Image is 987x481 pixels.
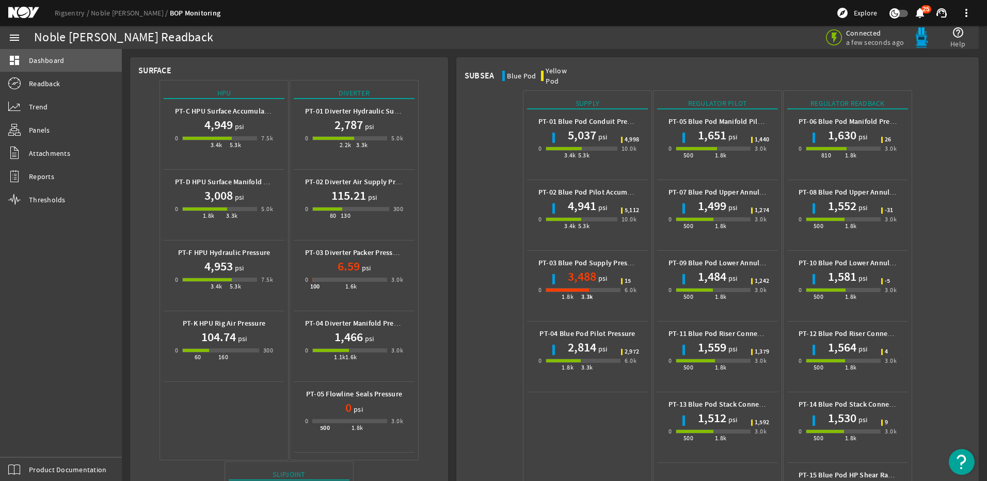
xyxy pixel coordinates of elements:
button: more_vert [954,1,979,25]
b: PT-10 Blue Pod Lower Annular Pressure [799,258,926,268]
div: 7.5k [261,275,273,285]
div: 3.0k [755,214,767,225]
h1: 3,008 [204,187,233,204]
b: PT-05 Blue Pod Manifold Pilot Pressure [668,117,794,126]
div: 300 [263,345,273,356]
b: PT-C HPU Surface Accumulator Pressure [175,106,304,116]
span: 26 [885,137,892,143]
div: 500 [683,150,693,161]
h1: 1,559 [698,339,726,356]
div: 500 [683,221,693,231]
span: psi [352,404,363,414]
div: 3.0k [755,356,767,366]
div: 500 [814,362,823,373]
h1: 1,499 [698,198,726,214]
span: 4,998 [625,137,639,143]
div: 0 [305,204,308,214]
span: Thresholds [29,195,66,205]
span: psi [856,414,868,425]
div: Regulator Readback [787,98,908,109]
div: 100 [310,281,320,292]
span: Reports [29,171,54,182]
b: PT-07 Blue Pod Upper Annular Pilot Pressure [668,187,813,197]
span: Readback [29,78,60,89]
h1: 1,512 [698,410,726,426]
div: Yellow Pod [546,66,580,86]
span: -5 [885,278,890,284]
div: 0 [175,204,178,214]
b: PT-02 Blue Pod Pilot Accumulator Pressure [538,187,677,197]
div: 10.0k [622,214,636,225]
div: 0 [799,143,802,154]
span: Attachments [29,148,70,158]
mat-icon: support_agent [935,7,948,19]
div: 3.0k [391,345,403,356]
span: 1,274 [755,207,769,214]
span: 4 [885,349,888,355]
div: 3.4k [564,221,576,231]
div: 1.8k [715,150,727,161]
span: 9 [885,420,888,426]
div: Slipjoint [229,469,349,480]
span: 1,440 [755,137,769,143]
b: PT-11 Blue Pod Riser Connector Regulator Pilot Pressure [668,329,851,339]
b: PT-06 Blue Pod Manifold Pressure [799,117,907,126]
b: PT-04 Blue Pod Pilot Pressure [539,329,635,339]
h1: 1,466 [335,329,363,345]
span: psi [726,414,738,425]
div: 1.8k [715,221,727,231]
div: 300 [393,204,403,214]
div: Noble [PERSON_NAME] Readback [34,33,213,43]
div: 0 [538,356,542,366]
div: 3.4k [211,140,222,150]
div: 80 [330,211,337,221]
mat-icon: notifications [914,7,926,19]
div: 5.0k [391,133,403,143]
b: PT-03 Blue Pod Supply Pressure [538,258,642,268]
div: 0 [305,345,308,356]
a: Noble [PERSON_NAME] [91,8,170,18]
b: PT-04 Diverter Manifold Pressure [305,318,411,328]
h1: 1,564 [828,339,856,356]
h1: 1,651 [698,127,726,143]
span: psi [233,192,244,202]
div: 130 [341,211,351,221]
span: Product Documentation [29,464,106,475]
span: psi [363,333,374,344]
div: 0 [799,285,802,295]
button: Open Resource Center [949,449,975,475]
div: 1.8k [845,362,857,373]
div: 3.0k [885,356,897,366]
span: 1,242 [755,278,769,284]
div: 1.8k [562,292,574,302]
div: 0 [799,356,802,366]
b: PT-05 Flowline Seals Pressure [306,389,402,399]
div: 500 [683,292,693,302]
b: PT-12 Blue Pod Riser Connector Regulator Pressure [799,329,963,339]
div: 1.1k [334,352,346,362]
span: psi [596,273,608,283]
div: 3.0k [755,143,767,154]
div: 0 [668,143,672,154]
span: psi [360,263,371,273]
a: Rigsentry [55,8,91,18]
b: PT-D HPU Surface Manifold Pressure [175,177,292,187]
div: 3.4k [211,281,222,292]
span: psi [236,333,247,344]
div: 5.3k [230,281,242,292]
h1: 3,488 [568,268,596,285]
mat-icon: dashboard [8,54,21,67]
div: 1.8k [845,433,857,443]
b: PT-02 Diverter Air Supply Pressure [305,177,417,187]
div: 3.0k [885,214,897,225]
div: 1.8k [715,433,727,443]
div: 3.0k [885,143,897,154]
span: -31 [885,207,894,214]
div: Subsea [465,71,495,81]
div: 0 [175,133,178,143]
button: 25 [914,8,925,19]
div: 3.0k [391,275,403,285]
span: psi [596,202,608,213]
div: 0 [305,133,308,143]
b: PT-01 Diverter Hydraulic Supply Pressure [305,106,438,116]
